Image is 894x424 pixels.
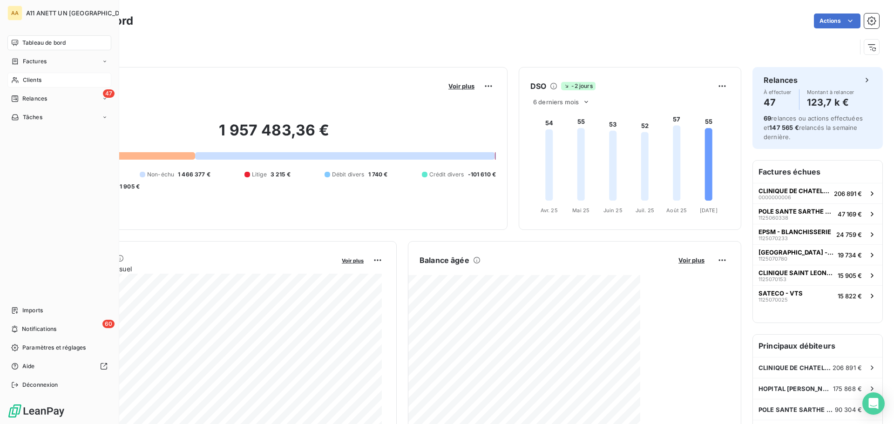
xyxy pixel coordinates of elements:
span: Clients [23,76,41,84]
span: Voir plus [342,257,364,264]
h4: 123,7 k € [807,95,854,110]
span: Voir plus [448,82,474,90]
span: 1 740 € [368,170,388,179]
button: EPSM - BLANCHISSERIE112507023324 759 € [753,224,882,244]
span: 175 868 € [833,385,862,392]
span: 60 [102,320,115,328]
div: Open Intercom Messenger [862,392,885,415]
button: [GEOGRAPHIC_DATA] - [GEOGRAPHIC_DATA]112507078019 734 € [753,244,882,265]
span: Factures [23,57,47,66]
h6: Factures échues [753,161,882,183]
span: Aide [22,362,35,370]
span: Crédit divers [429,170,464,179]
span: Chiffre d'affaires mensuel [53,264,335,274]
span: 6 derniers mois [533,98,579,106]
span: 69 [764,114,771,122]
tspan: Août 25 [666,207,687,214]
span: 90 304 € [835,406,862,413]
img: Logo LeanPay [7,404,65,418]
div: AA [7,6,22,20]
span: 24 759 € [836,231,862,238]
button: POLE SANTE SARTHE ET [GEOGRAPHIC_DATA]112506033847 169 € [753,203,882,224]
tspan: [DATE] [700,207,718,214]
span: Non-échu [147,170,174,179]
span: 3 215 € [271,170,291,179]
button: CLINIQUE SAINT LEONARD112507015315 905 € [753,265,882,285]
span: Déconnexion [22,381,58,389]
span: Notifications [22,325,56,333]
span: Débit divers [332,170,365,179]
span: À effectuer [764,89,792,95]
span: 1125070780 [759,256,787,262]
a: Aide [7,359,111,374]
span: POLE SANTE SARTHE ET [GEOGRAPHIC_DATA] [759,208,834,215]
span: A11 ANETT UN [GEOGRAPHIC_DATA] [26,9,133,17]
span: -101 610 € [468,170,496,179]
span: 1125060338 [759,215,788,221]
span: [GEOGRAPHIC_DATA] - [GEOGRAPHIC_DATA] [759,249,834,256]
h6: Relances [764,74,798,86]
span: POLE SANTE SARTHE ET [GEOGRAPHIC_DATA] [759,406,835,413]
h6: Principaux débiteurs [753,335,882,357]
span: Paramètres et réglages [22,343,86,352]
span: Montant à relancer [807,89,854,95]
span: Relances [22,94,47,103]
span: -1 905 € [117,182,140,191]
span: 206 891 € [833,364,862,371]
h6: Balance âgée [420,255,469,266]
span: CLINIQUE DE CHATELLERAULT [759,187,830,195]
button: Voir plus [676,256,707,264]
span: 15 822 € [838,292,862,300]
button: Voir plus [446,82,477,90]
span: 1125070153 [759,276,786,282]
span: 47 169 € [838,210,862,218]
span: Tâches [23,113,42,121]
button: SATECO - VTS112507002515 822 € [753,285,882,306]
span: 1 466 377 € [178,170,210,179]
button: Voir plus [339,256,366,264]
span: 15 905 € [838,272,862,279]
span: HOPITAL [PERSON_NAME] L'ABBESSE [759,385,833,392]
button: Actions [814,13,860,28]
span: relances ou actions effectuées et relancés la semaine dernière. [764,114,863,141]
span: CLINIQUE DE CHATELLERAULT [759,364,833,371]
h6: DSO [530,81,546,92]
span: 1125070233 [759,236,788,241]
span: 206 891 € [834,190,862,197]
h2: 1 957 483,36 € [53,121,496,149]
span: Voir plus [678,256,704,264]
span: 19 734 € [838,251,862,259]
span: EPSM - BLANCHISSERIE [759,228,831,236]
button: CLINIQUE DE CHATELLERAULT0000000006206 891 € [753,183,882,203]
span: Litige [252,170,267,179]
span: SATECO - VTS [759,289,803,297]
span: 0000000006 [759,195,791,200]
tspan: Juil. 25 [636,207,654,214]
span: Tableau de bord [22,39,66,47]
span: 147 565 € [769,124,799,131]
h4: 47 [764,95,792,110]
span: Imports [22,306,43,315]
tspan: Juin 25 [603,207,623,214]
tspan: Avr. 25 [541,207,558,214]
span: 1125070025 [759,297,788,303]
span: CLINIQUE SAINT LEONARD [759,269,834,276]
span: -2 jours [561,82,595,90]
span: 47 [103,89,115,98]
tspan: Mai 25 [572,207,589,214]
